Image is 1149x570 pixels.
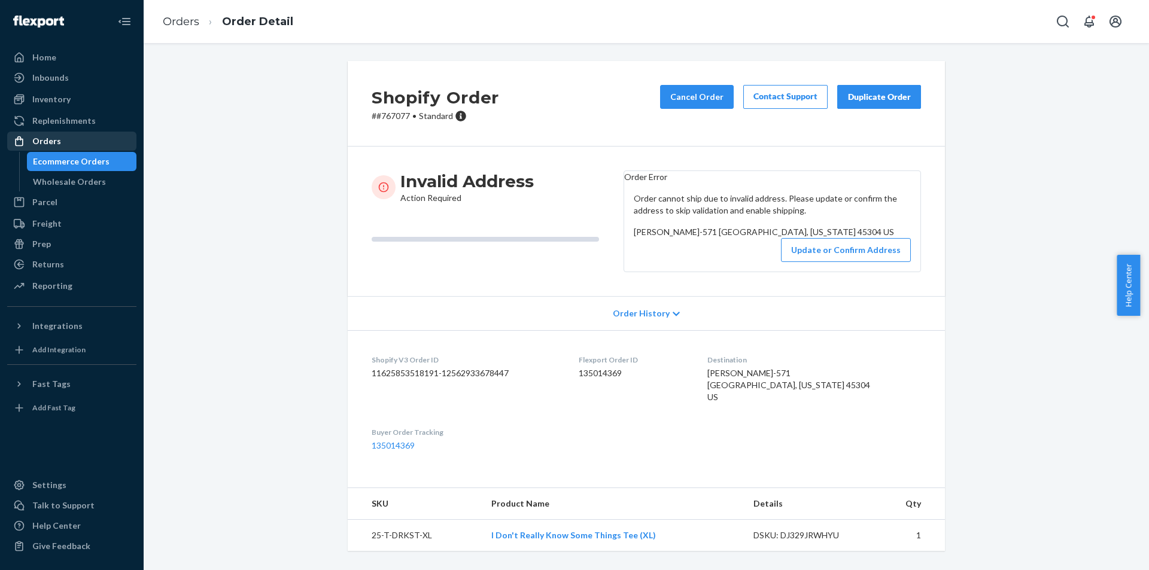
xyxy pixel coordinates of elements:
button: Duplicate Order [837,85,921,109]
a: Prep [7,234,136,254]
a: Help Center [7,516,136,535]
div: Parcel [32,196,57,208]
div: Home [32,51,56,63]
a: Wholesale Orders [27,172,137,191]
a: Freight [7,214,136,233]
a: Replenishments [7,111,136,130]
div: Duplicate Order [847,91,911,103]
span: Standard [419,111,453,121]
span: Order History [613,307,670,319]
div: Add Fast Tag [32,403,75,413]
a: Parcel [7,193,136,212]
ol: breadcrumbs [153,4,303,39]
h2: Shopify Order [372,85,499,110]
button: Fast Tags [7,374,136,394]
a: Inbounds [7,68,136,87]
div: Ecommerce Orders [33,156,110,167]
div: Replenishments [32,115,96,127]
a: Add Integration [7,340,136,359]
dd: 11625853518191-12562933678447 [372,367,560,379]
a: Ecommerce Orders [27,152,137,171]
div: Prep [32,238,51,250]
span: • [412,111,417,121]
div: Inbounds [32,72,69,84]
p: Order cannot ship due to invalid address. Please update or confirm the address to skip validation... [634,193,911,217]
button: Help Center [1117,255,1140,316]
div: Inventory [32,93,71,105]
th: Product Name [482,488,744,520]
a: Settings [7,475,136,495]
div: Give Feedback [32,540,90,552]
div: Returns [32,258,64,270]
div: Talk to Support [32,499,95,511]
button: Give Feedback [7,537,136,556]
div: Reporting [32,280,72,292]
div: Settings [32,479,66,491]
div: Fast Tags [32,378,71,390]
div: Orders [32,135,61,147]
dd: 135014369 [579,367,689,379]
button: Open notifications [1077,10,1101,33]
a: I Don't Really Know Some Things Tee (XL) [491,530,656,540]
td: 25-T-DRKST-XL [348,520,482,551]
button: Open Search Box [1051,10,1075,33]
button: Integrations [7,316,136,336]
div: DSKU: DJ329JRWHYU [753,529,866,541]
h3: Invalid Address [400,170,534,192]
th: Details [744,488,876,520]
button: Cancel Order [660,85,734,109]
img: Flexport logo [13,16,64,28]
p: # #767077 [372,110,499,122]
a: Reporting [7,276,136,295]
td: 1 [875,520,945,551]
a: Contact Support [743,85,828,109]
div: Integrations [32,320,83,332]
a: Orders [7,132,136,151]
a: Orders [163,15,199,28]
dt: Buyer Order Tracking [372,427,560,437]
span: [PERSON_NAME]-571 [GEOGRAPHIC_DATA], [US_STATE] 45304 US [634,227,894,237]
a: Order Detail [222,15,293,28]
a: 135014369 [372,440,415,450]
span: [PERSON_NAME]-571 [GEOGRAPHIC_DATA], [US_STATE] 45304 US [707,368,870,402]
a: Returns [7,255,136,274]
th: SKU [348,488,482,520]
button: Open account menu [1104,10,1127,33]
div: Action Required [400,170,534,204]
header: Order Error [624,171,920,183]
button: Close Navigation [113,10,136,33]
div: Add Integration [32,345,86,355]
a: Inventory [7,90,136,109]
div: Wholesale Orders [33,176,106,188]
div: Freight [32,218,62,230]
th: Qty [875,488,945,520]
div: Help Center [32,520,81,532]
button: Update or Confirm Address [781,238,911,262]
a: Home [7,48,136,67]
dt: Shopify V3 Order ID [372,355,560,365]
dt: Destination [707,355,921,365]
a: Talk to Support [7,496,136,515]
a: Add Fast Tag [7,398,136,417]
dt: Flexport Order ID [579,355,689,365]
